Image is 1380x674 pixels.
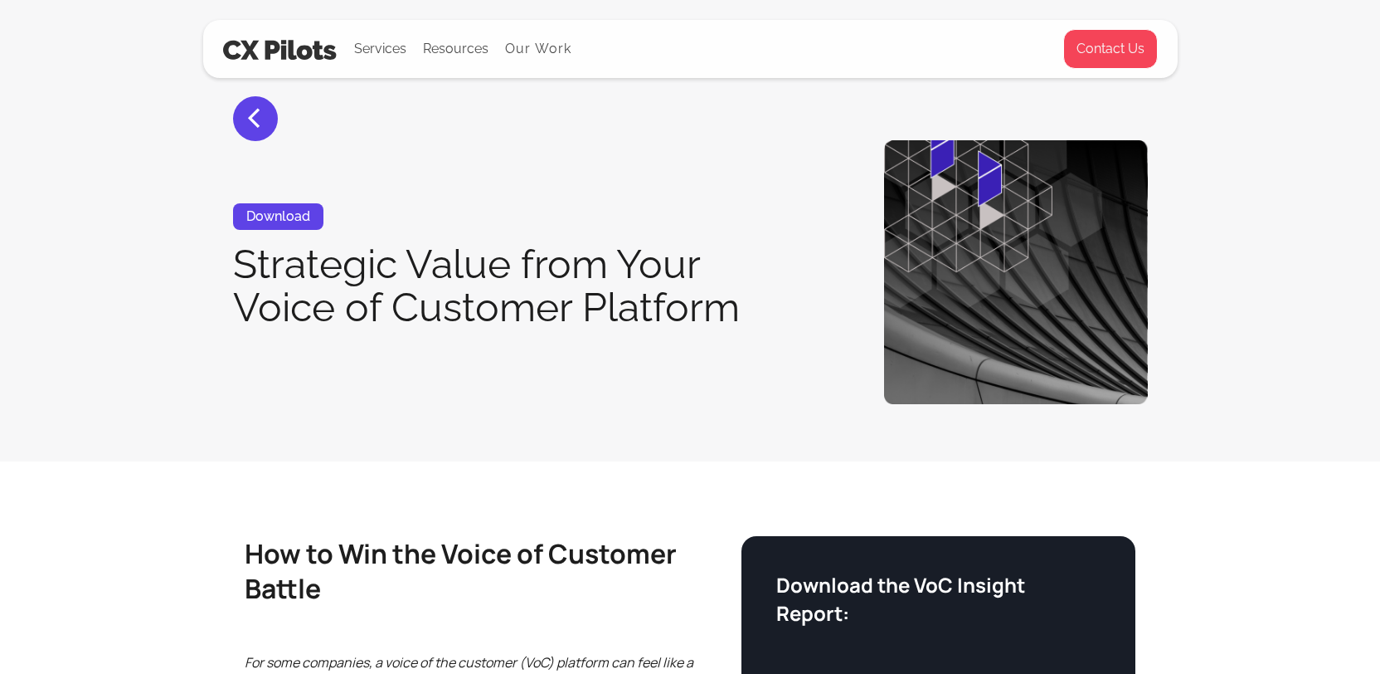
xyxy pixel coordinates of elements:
a: Contact Us [1063,29,1158,69]
p: ‍ [245,619,702,639]
div: Services [354,21,406,77]
h1: Strategic Value from Your Voice of Customer Platform [233,242,751,329]
h3: Download the VoC Insight Report: [776,571,1101,628]
h2: How to Win the Voice of Customer Battle [245,536,702,606]
div: Download [233,203,323,230]
div: Services [354,37,406,61]
div: Resources [423,37,488,61]
div: Resources [423,21,488,77]
a: < [233,96,278,141]
a: Our Work [505,42,572,56]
